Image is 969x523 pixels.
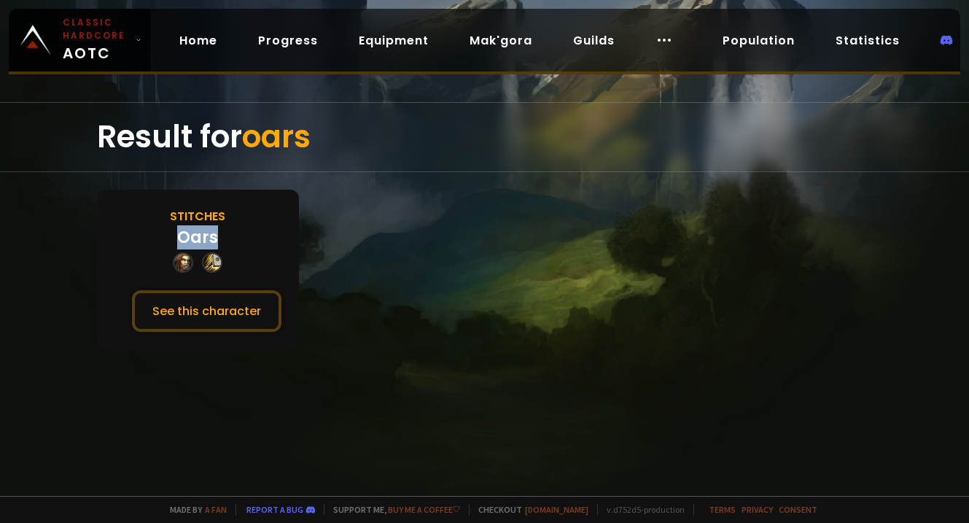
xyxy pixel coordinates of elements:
[458,26,544,55] a: Mak'gora
[168,26,229,55] a: Home
[63,16,130,64] span: AOTC
[97,103,872,171] div: Result for
[177,225,218,249] div: Oars
[205,504,227,515] a: a fan
[469,504,588,515] span: Checkout
[324,504,460,515] span: Support me,
[246,26,330,55] a: Progress
[161,504,227,515] span: Made by
[388,504,460,515] a: Buy me a coffee
[132,290,281,332] button: See this character
[246,504,303,515] a: Report a bug
[9,9,150,71] a: Classic HardcoreAOTC
[170,207,225,225] div: Stitches
[742,504,773,515] a: Privacy
[824,26,911,55] a: Statistics
[779,504,817,515] a: Consent
[561,26,626,55] a: Guilds
[242,115,311,158] span: oars
[63,16,130,42] small: Classic Hardcore
[347,26,440,55] a: Equipment
[709,504,736,515] a: Terms
[597,504,685,515] span: v. d752d5 - production
[711,26,806,55] a: Population
[525,504,588,515] a: [DOMAIN_NAME]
